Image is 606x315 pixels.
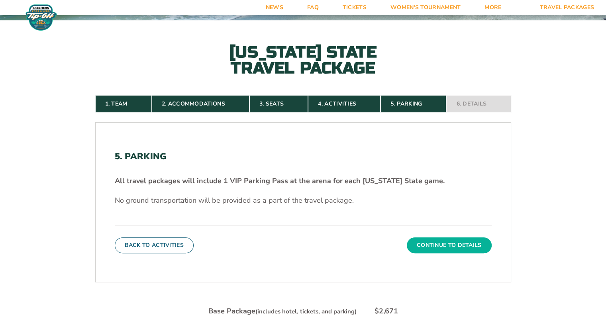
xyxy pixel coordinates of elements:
[115,151,492,162] h2: 5. Parking
[115,176,445,186] strong: All travel packages will include 1 VIP Parking Pass at the arena for each [US_STATE] State game.
[115,237,194,253] button: Back To Activities
[308,95,380,113] a: 4. Activities
[216,44,391,76] h2: [US_STATE] State Travel Package
[24,4,59,31] img: Fort Myers Tip-Off
[95,95,152,113] a: 1. Team
[152,95,249,113] a: 2. Accommodations
[115,196,492,205] p: No ground transportation will be provided as a part of the travel package.
[249,95,308,113] a: 3. Seats
[407,237,492,253] button: Continue To Details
